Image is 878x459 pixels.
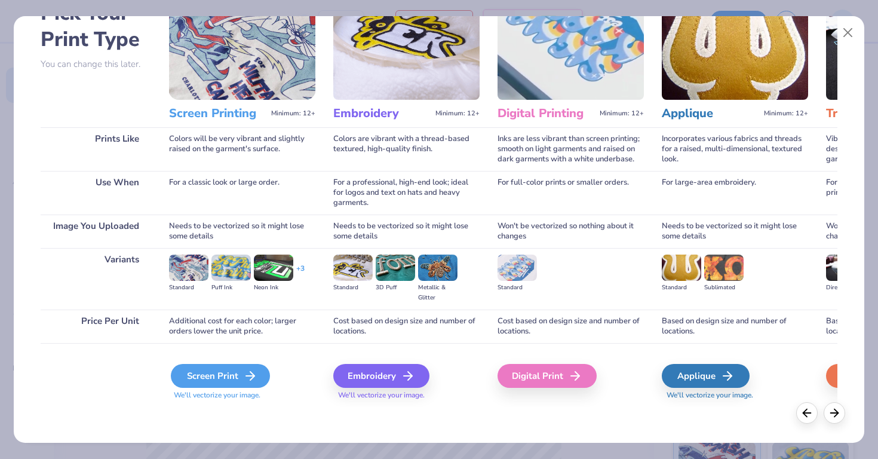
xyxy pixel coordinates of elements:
div: Standard [333,283,373,293]
div: For large-area embroidery. [662,171,808,215]
img: Neon Ink [254,255,293,281]
div: Sublimated [704,283,744,293]
div: Use When [41,171,151,215]
div: Price Per Unit [41,310,151,343]
div: Incorporates various fabrics and threads for a raised, multi-dimensional, textured look. [662,127,808,171]
span: Minimum: 12+ [600,109,644,118]
div: Won't be vectorized so nothing about it changes [498,215,644,248]
div: Embroidery [333,364,429,388]
h3: Screen Printing [169,106,266,121]
div: Neon Ink [254,283,293,293]
div: Colors will be very vibrant and slightly raised on the garment's surface. [169,127,315,171]
div: Needs to be vectorized so it might lose some details [333,215,480,248]
div: Digital Print [498,364,597,388]
img: Standard [169,255,208,281]
div: Cost based on design size and number of locations. [498,310,644,343]
img: Standard [333,255,373,281]
button: Close [837,22,859,44]
span: We'll vectorize your image. [333,390,480,400]
div: Standard [169,283,208,293]
div: Direct-to-film [826,283,865,293]
div: + 3 [296,264,305,284]
div: Metallic & Glitter [418,283,458,303]
div: Standard [662,283,701,293]
div: For a classic look or large order. [169,171,315,215]
img: Standard [662,255,701,281]
img: Direct-to-film [826,255,865,281]
img: Metallic & Glitter [418,255,458,281]
div: For a professional, high-end look; ideal for logos and text on hats and heavy garments. [333,171,480,215]
h3: Applique [662,106,759,121]
span: Minimum: 12+ [435,109,480,118]
h3: Digital Printing [498,106,595,121]
img: Puff Ink [211,255,251,281]
div: Applique [662,364,750,388]
span: Minimum: 12+ [271,109,315,118]
div: Prints Like [41,127,151,171]
img: 3D Puff [376,255,415,281]
div: Needs to be vectorized so it might lose some details [662,215,808,248]
div: Image You Uploaded [41,215,151,248]
div: Variants [41,248,151,310]
div: Colors are vibrant with a thread-based textured, high-quality finish. [333,127,480,171]
div: Cost based on design size and number of locations. [333,310,480,343]
div: Screen Print [171,364,270,388]
div: Additional cost for each color; larger orders lower the unit price. [169,310,315,343]
div: Puff Ink [211,283,251,293]
span: Minimum: 12+ [764,109,808,118]
img: Standard [498,255,537,281]
p: You can change this later. [41,59,151,69]
div: Inks are less vibrant than screen printing; smooth on light garments and raised on dark garments ... [498,127,644,171]
span: We'll vectorize your image. [662,390,808,400]
h3: Embroidery [333,106,431,121]
div: Standard [498,283,537,293]
div: 3D Puff [376,283,415,293]
div: For full-color prints or smaller orders. [498,171,644,215]
span: We'll vectorize your image. [169,390,315,400]
div: Based on design size and number of locations. [662,310,808,343]
div: Needs to be vectorized so it might lose some details [169,215,315,248]
img: Sublimated [704,255,744,281]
